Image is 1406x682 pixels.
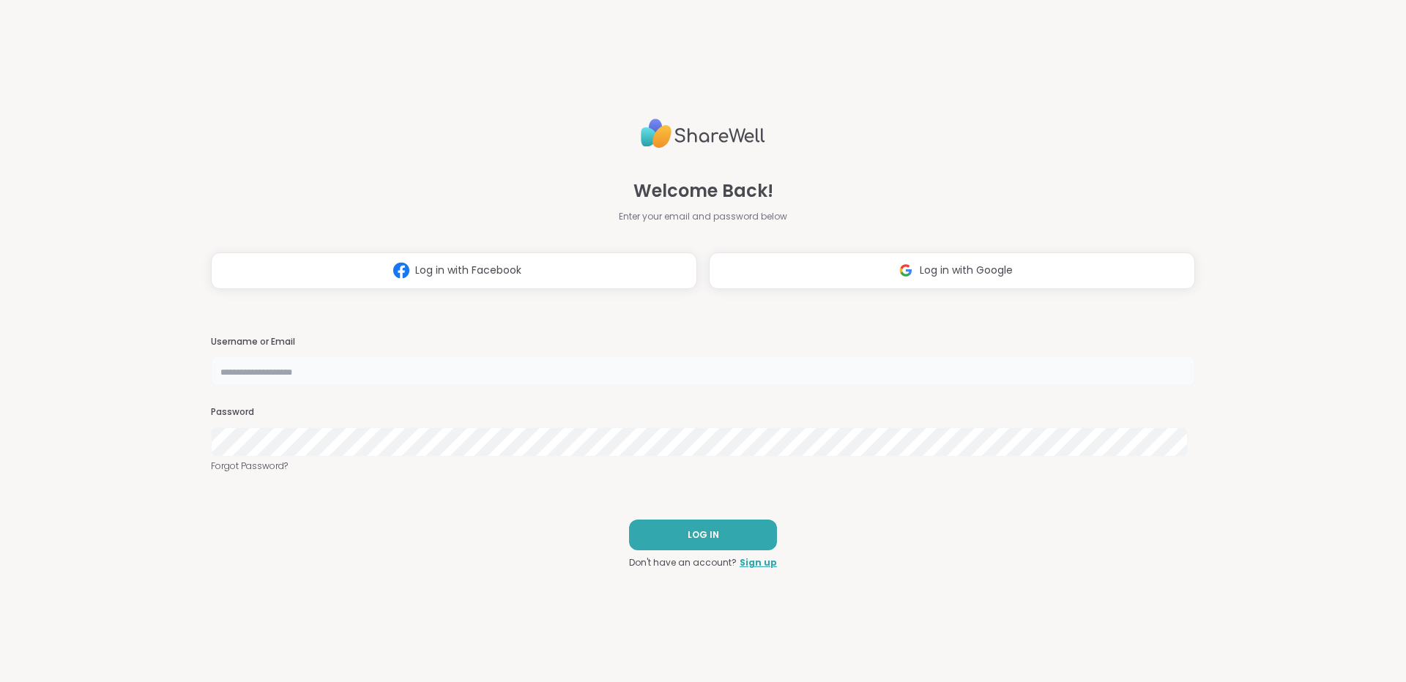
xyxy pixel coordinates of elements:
[415,263,521,278] span: Log in with Facebook
[633,178,773,204] span: Welcome Back!
[211,406,1195,419] h3: Password
[387,257,415,284] img: ShareWell Logomark
[619,210,787,223] span: Enter your email and password below
[740,556,777,569] a: Sign up
[709,252,1195,289] button: Log in with Google
[211,336,1195,348] h3: Username or Email
[892,257,920,284] img: ShareWell Logomark
[688,528,719,542] span: LOG IN
[211,252,697,289] button: Log in with Facebook
[920,263,1013,278] span: Log in with Google
[211,460,1195,473] a: Forgot Password?
[629,520,777,550] button: LOG IN
[641,113,765,154] img: ShareWell Logo
[629,556,737,569] span: Don't have an account?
